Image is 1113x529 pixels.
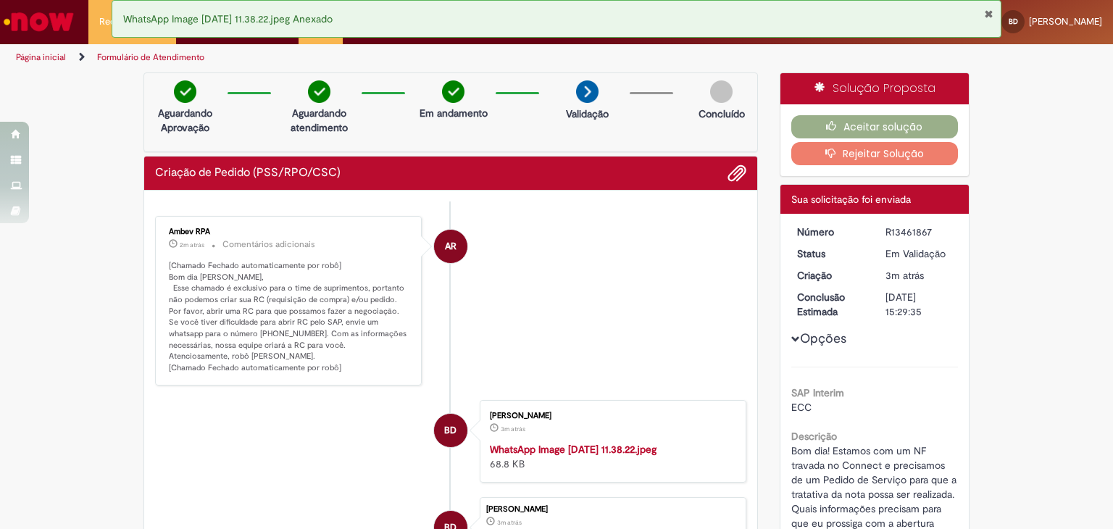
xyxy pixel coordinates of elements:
[728,164,746,183] button: Adicionar anexos
[155,167,341,180] h2: Criação de Pedido (PSS/RPO/CSC) Histórico de tíquete
[16,51,66,63] a: Página inicial
[1,7,76,36] img: ServiceNow
[791,142,959,165] button: Rejeitar Solução
[174,80,196,103] img: check-circle-green.png
[885,269,924,282] time: 29/08/2025 11:29:32
[99,14,150,29] span: Requisições
[180,241,204,249] time: 29/08/2025 11:30:47
[180,241,204,249] span: 2m atrás
[1009,17,1018,26] span: BD
[501,425,525,433] time: 29/08/2025 11:29:29
[885,290,953,319] div: [DATE] 15:29:35
[434,414,467,447] div: Bianca Vitoria Dias
[780,73,970,104] div: Solução Proposta
[222,238,315,251] small: Comentários adicionais
[984,8,993,20] button: Fechar Notificação
[444,413,457,448] span: BD
[710,80,733,103] img: img-circle-grey.png
[150,106,220,135] p: Aguardando Aprovação
[284,106,354,135] p: Aguardando atendimento
[123,12,333,25] span: WhatsApp Image [DATE] 11.38.22.jpeg Anexado
[490,412,731,420] div: [PERSON_NAME]
[566,107,609,121] p: Validação
[442,80,464,103] img: check-circle-green.png
[490,442,731,471] div: 68.8 KB
[434,230,467,263] div: Ambev RPA
[308,80,330,103] img: check-circle-green.png
[497,518,522,527] time: 29/08/2025 11:29:32
[791,386,844,399] b: SAP Interim
[791,115,959,138] button: Aceitar solução
[791,430,837,443] b: Descrição
[11,44,731,71] ul: Trilhas de página
[791,401,812,414] span: ECC
[885,268,953,283] div: 29/08/2025 11:29:32
[501,425,525,433] span: 3m atrás
[445,229,457,264] span: AR
[497,518,522,527] span: 3m atrás
[97,51,204,63] a: Formulário de Atendimento
[885,246,953,261] div: Em Validação
[699,107,745,121] p: Concluído
[786,246,875,261] dt: Status
[486,505,738,514] div: [PERSON_NAME]
[885,225,953,239] div: R13461867
[490,443,656,456] a: WhatsApp Image [DATE] 11.38.22.jpeg
[169,228,410,236] div: Ambev RPA
[576,80,599,103] img: arrow-next.png
[786,290,875,319] dt: Conclusão Estimada
[420,106,488,120] p: Em andamento
[786,268,875,283] dt: Criação
[169,260,410,374] p: [Chamado Fechado automaticamente por robô] Bom dia [PERSON_NAME], Esse chamado é exclusivo para o...
[1029,15,1102,28] span: [PERSON_NAME]
[786,225,875,239] dt: Número
[791,193,911,206] span: Sua solicitação foi enviada
[885,269,924,282] span: 3m atrás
